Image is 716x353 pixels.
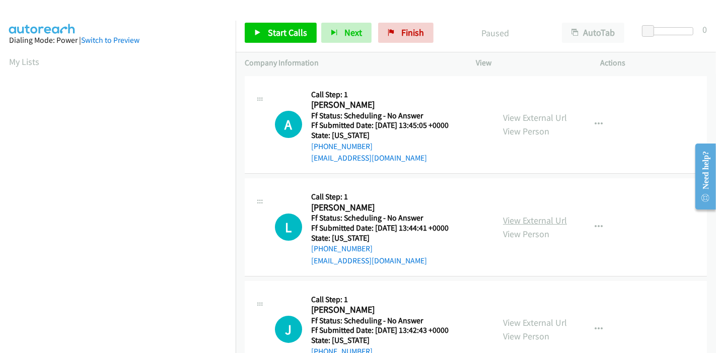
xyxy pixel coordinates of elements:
[245,57,458,69] p: Company Information
[311,153,427,163] a: [EMAIL_ADDRESS][DOMAIN_NAME]
[311,213,461,223] h5: Ff Status: Scheduling - No Answer
[503,330,549,342] a: View Person
[9,56,39,67] a: My Lists
[311,90,461,100] h5: Call Step: 1
[503,317,567,328] a: View External Url
[311,244,373,253] a: [PHONE_NUMBER]
[311,304,461,316] h2: [PERSON_NAME]
[647,27,693,35] div: Delay between calls (in seconds)
[687,136,716,217] iframe: Resource Center
[275,214,302,241] h1: L
[275,214,302,241] div: The call is yet to be attempted
[311,295,461,305] h5: Call Step: 1
[311,120,461,130] h5: Ff Submitted Date: [DATE] 13:45:05 +0000
[344,27,362,38] span: Next
[378,23,434,43] a: Finish
[311,111,461,121] h5: Ff Status: Scheduling - No Answer
[702,23,707,36] div: 0
[245,23,317,43] a: Start Calls
[311,223,461,233] h5: Ff Submitted Date: [DATE] 13:44:41 +0000
[311,256,427,265] a: [EMAIL_ADDRESS][DOMAIN_NAME]
[311,130,461,140] h5: State: [US_STATE]
[311,192,461,202] h5: Call Step: 1
[268,27,307,38] span: Start Calls
[275,316,302,343] h1: J
[311,335,461,345] h5: State: [US_STATE]
[311,99,461,111] h2: [PERSON_NAME]
[601,57,707,69] p: Actions
[275,111,302,138] div: The call is yet to be attempted
[401,27,424,38] span: Finish
[447,26,544,40] p: Paused
[311,325,461,335] h5: Ff Submitted Date: [DATE] 13:42:43 +0000
[562,23,624,43] button: AutoTab
[503,228,549,240] a: View Person
[275,316,302,343] div: The call is yet to be attempted
[311,142,373,151] a: [PHONE_NUMBER]
[311,316,461,326] h5: Ff Status: Scheduling - No Answer
[503,112,567,123] a: View External Url
[311,202,461,214] h2: [PERSON_NAME]
[503,215,567,226] a: View External Url
[476,57,583,69] p: View
[503,125,549,137] a: View Person
[81,35,139,45] a: Switch to Preview
[311,233,461,243] h5: State: [US_STATE]
[321,23,372,43] button: Next
[275,111,302,138] h1: A
[9,34,227,46] div: Dialing Mode: Power |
